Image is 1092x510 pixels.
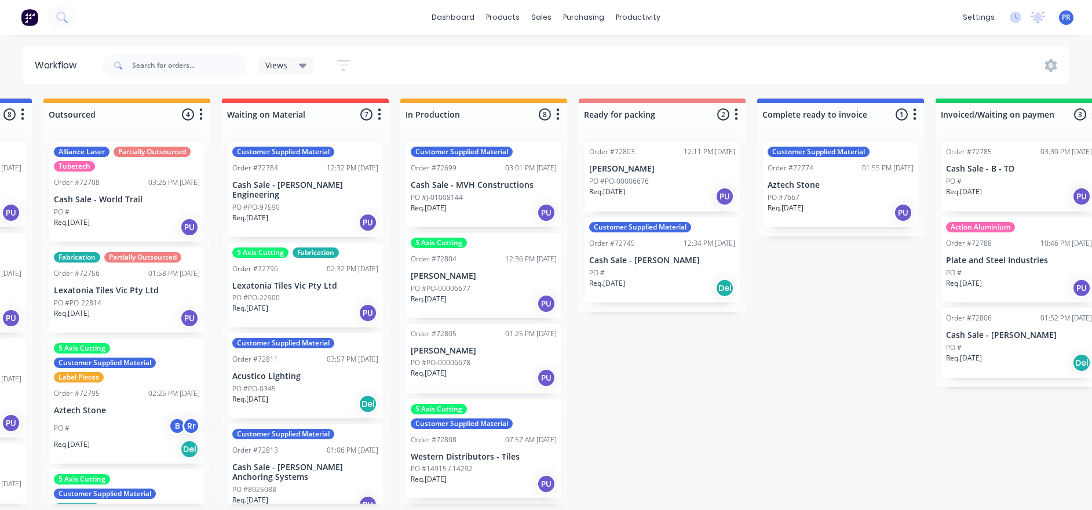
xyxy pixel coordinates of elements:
[763,142,918,227] div: Customer Supplied MaterialOrder #7277401:55 PM [DATE]Aztech StonePO #7667Req.[DATE]PU
[232,371,378,381] p: Acustico Lighting
[946,176,962,187] p: PO #
[148,177,200,188] div: 03:26 PM [DATE]
[232,163,278,173] div: Order #72784
[537,475,556,493] div: PU
[946,187,982,197] p: Req. [DATE]
[411,404,467,414] div: 5 Axis Cutting
[946,353,982,363] p: Req. [DATE]
[1040,147,1092,157] div: 03:30 PM [DATE]
[957,9,1000,26] div: settings
[232,462,378,482] p: Cash Sale - [PERSON_NAME] Anchoring Systems
[232,264,278,274] div: Order #72796
[232,495,268,505] p: Req. [DATE]
[54,268,100,279] div: Order #72756
[411,452,557,462] p: Western Distributors - Tiles
[54,388,100,399] div: Order #72795
[768,192,799,203] p: PO #7667
[411,474,447,485] p: Req. [DATE]
[411,147,513,157] div: Customer Supplied Material
[293,247,339,258] div: Fabrication
[589,256,735,265] p: Cash Sale - [PERSON_NAME]
[180,440,199,458] div: Del
[505,329,557,339] div: 01:25 PM [DATE]
[232,338,334,348] div: Customer Supplied Material
[232,213,268,223] p: Req. [DATE]
[359,304,377,322] div: PU
[54,372,104,382] div: Label Pieces
[180,309,199,327] div: PU
[1062,12,1071,23] span: PR
[585,217,740,303] div: Customer Supplied MaterialOrder #7274512:34 PM [DATE]Cash Sale - [PERSON_NAME]PO #Req.[DATE]Del
[232,247,288,258] div: 5 Axis Cutting
[589,268,605,278] p: PO #
[411,163,456,173] div: Order #72699
[49,247,204,333] div: FabricationPartially OutsourcedOrder #7275601:58 PM [DATE]Lexatonia Tiles Vic Pty LtdPO #PO-22814...
[327,445,378,456] div: 01:06 PM [DATE]
[411,238,467,248] div: 5 Axis Cutting
[525,9,557,26] div: sales
[946,222,1015,232] div: Action Aluminium
[148,268,200,279] div: 01:58 PM [DATE]
[426,9,480,26] a: dashboard
[411,464,473,474] p: PO #14915 / 14292
[406,233,561,318] div: 5 Axis CuttingOrder #7280412:36 PM [DATE][PERSON_NAME]PO #PO-00006677Req.[DATE]PU
[359,213,377,232] div: PU
[49,338,204,464] div: 5 Axis CuttingCustomer Supplied MaterialLabel PiecesOrder #7279502:25 PM [DATE]Aztech StonePO #BR...
[54,343,110,354] div: 5 Axis Cutting
[148,388,200,399] div: 02:25 PM [DATE]
[359,395,377,413] div: Del
[54,474,110,485] div: 5 Axis Cutting
[228,142,383,237] div: Customer Supplied MaterialOrder #7278412:32 PM [DATE]Cash Sale - [PERSON_NAME] EngineeringPO #PO-...
[411,368,447,378] p: Req. [DATE]
[49,142,204,242] div: Alliance LaserPartially OutsourcedTubetechOrder #7270803:26 PM [DATE]Cash Sale - World TrailPO #R...
[946,147,992,157] div: Order #72785
[265,59,287,71] span: Views
[589,278,625,289] p: Req. [DATE]
[228,333,383,418] div: Customer Supplied MaterialOrder #7281103:57 PM [DATE]Acustico LightingPO #PO-0345Req.[DATE]Del
[232,394,268,405] p: Req. [DATE]
[232,485,276,495] p: PO #8025088
[768,163,813,173] div: Order #72774
[232,281,378,291] p: Lexatonia Tiles Vic Pty Ltd
[715,187,734,206] div: PU
[505,254,557,264] div: 12:36 PM [DATE]
[411,254,456,264] div: Order #72804
[894,203,912,222] div: PU
[946,313,992,323] div: Order #72806
[232,202,280,213] p: PO #PO-97590
[411,346,557,356] p: [PERSON_NAME]
[411,358,470,368] p: PO #PO-00006678
[610,9,666,26] div: productivity
[480,9,525,26] div: products
[411,180,557,190] p: Cash Sale - MVH Constructions
[2,414,20,432] div: PU
[21,9,38,26] img: Factory
[411,203,447,213] p: Req. [DATE]
[54,406,200,416] p: Aztech Stone
[2,309,20,327] div: PU
[715,279,734,297] div: Del
[327,163,378,173] div: 12:32 PM [DATE]
[684,147,735,157] div: 12:11 PM [DATE]
[406,142,561,227] div: Customer Supplied MaterialOrder #7269903:01 PM [DATE]Cash Sale - MVH ConstructionsPO #J-01008144R...
[589,164,735,174] p: [PERSON_NAME]
[54,195,200,205] p: Cash Sale - World Trail
[946,164,1092,174] p: Cash Sale - B - TD
[169,417,186,435] div: B
[54,286,200,296] p: Lexatonia Tiles Vic Pty Ltd
[54,147,109,157] div: Alliance Laser
[684,238,735,249] div: 12:34 PM [DATE]
[589,176,649,187] p: PO #PO-00006676
[946,278,982,289] p: Req. [DATE]
[54,161,95,172] div: Tubetech
[232,445,278,456] div: Order #72813
[1072,354,1091,372] div: Del
[557,9,610,26] div: purchasing
[411,283,470,294] p: PO #PO-00006677
[537,369,556,387] div: PU
[54,308,90,319] p: Req. [DATE]
[114,147,191,157] div: Partially Outsourced
[537,203,556,222] div: PU
[1072,279,1091,297] div: PU
[54,489,156,499] div: Customer Supplied Material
